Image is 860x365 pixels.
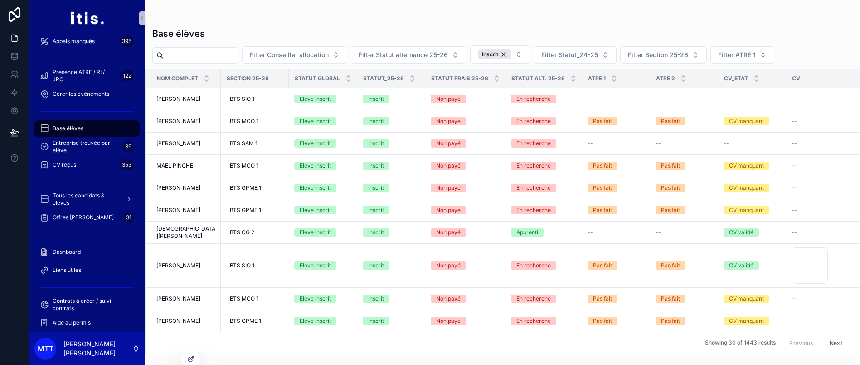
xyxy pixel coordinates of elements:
[588,140,593,147] span: --
[368,295,384,303] div: Inscrit
[120,70,134,81] div: 122
[363,95,420,103] a: Inscrit
[53,319,91,326] span: Aide au permis
[724,317,781,325] a: CV manquant
[516,206,551,214] div: En recherche
[511,228,577,237] a: Apprenti
[436,95,461,103] div: Non payé
[516,139,551,148] div: En recherche
[156,95,215,103] a: [PERSON_NAME]
[431,184,500,192] a: Non payé
[34,244,140,260] a: Dashboard
[156,295,200,302] span: [PERSON_NAME]
[156,184,215,192] a: [PERSON_NAME]
[157,75,198,82] span: Nom complet
[226,314,283,328] a: BTS GPME 1
[294,139,352,148] a: Eleve inscrit
[516,95,551,103] div: En recherche
[34,120,140,137] a: Base élèves
[230,118,258,125] span: BTS MCO 1
[294,228,352,237] a: Eleve inscrit
[588,317,645,325] a: Pas fait
[300,95,331,103] div: Eleve inscrit
[431,139,500,148] a: Non payé
[792,162,797,169] span: --
[436,117,461,125] div: Non payé
[724,295,781,303] a: CV manquant
[431,206,500,214] a: Non payé
[588,206,645,214] a: Pas fait
[226,203,283,217] a: BTS GPME 1
[156,118,215,125] a: [PERSON_NAME]
[516,117,551,125] div: En recherche
[53,297,131,312] span: Contrats à créer / suivi contrats
[724,206,781,214] a: CV manquant
[34,157,140,173] a: CV reçus353
[436,261,461,270] div: Non payé
[226,136,283,151] a: BTS SAM 1
[436,162,461,170] div: Non payé
[792,162,849,169] a: --
[511,317,577,325] a: En recherche
[294,317,352,325] a: Eleve inscrit
[656,117,713,125] a: Pas fait
[156,140,200,147] span: [PERSON_NAME]
[359,50,448,59] span: Filter Statut alternance 25-26
[588,75,606,82] span: ATRE 1
[588,184,645,192] a: Pas fait
[156,162,215,169] a: MAEL PINCHE
[53,214,114,221] span: Offres [PERSON_NAME]
[588,229,593,236] span: --
[230,95,254,103] span: BTS SIO 1
[729,117,764,125] div: CV manquant
[724,75,748,82] span: CV_etat
[656,95,713,103] a: --
[792,184,849,192] a: --
[230,317,261,325] span: BTS GPME 1
[230,262,254,269] span: BTS SIO 1
[588,140,645,147] a: --
[792,317,849,325] a: --
[436,317,461,325] div: Non payé
[156,317,200,325] span: [PERSON_NAME]
[294,261,352,270] a: Eleve inscrit
[34,209,140,226] a: Offres [PERSON_NAME]31
[70,11,104,25] img: App logo
[593,295,612,303] div: Pas fait
[363,139,420,148] a: Inscrit
[38,343,53,354] span: MTT
[294,162,352,170] a: Eleve inscrit
[661,184,680,192] div: Pas fait
[656,162,713,170] a: Pas fait
[300,295,331,303] div: Eleve inscrit
[34,191,140,207] a: Tous les candidats & eleves
[156,207,215,214] a: [PERSON_NAME]
[588,117,645,125] a: Pas fait
[226,92,283,106] a: BTS SIO 1
[656,75,675,82] span: ATRE 2
[34,315,140,331] a: Aide au permis
[724,117,781,125] a: CV manquant
[661,117,680,125] div: Pas fait
[534,46,617,64] button: Select Button
[53,38,95,45] span: Appels manqués
[593,117,612,125] div: Pas fait
[656,140,713,147] a: --
[729,162,764,170] div: CV manquant
[792,75,800,82] span: CV
[226,291,283,306] a: BTS MCO 1
[368,206,384,214] div: Inscrit
[295,75,340,82] span: Statut global
[656,95,661,103] span: --
[593,261,612,270] div: Pas fait
[156,317,215,325] a: [PERSON_NAME]
[34,138,140,155] a: Entreprise trouvée par élève39
[511,139,577,148] a: En recherche
[661,295,680,303] div: Pas fait
[436,206,461,214] div: Non payé
[53,125,83,132] span: Base élèves
[34,86,140,102] a: Gérer les évènements
[431,162,500,170] a: Non payé
[53,90,109,98] span: Gérer les évènements
[156,262,200,269] span: [PERSON_NAME]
